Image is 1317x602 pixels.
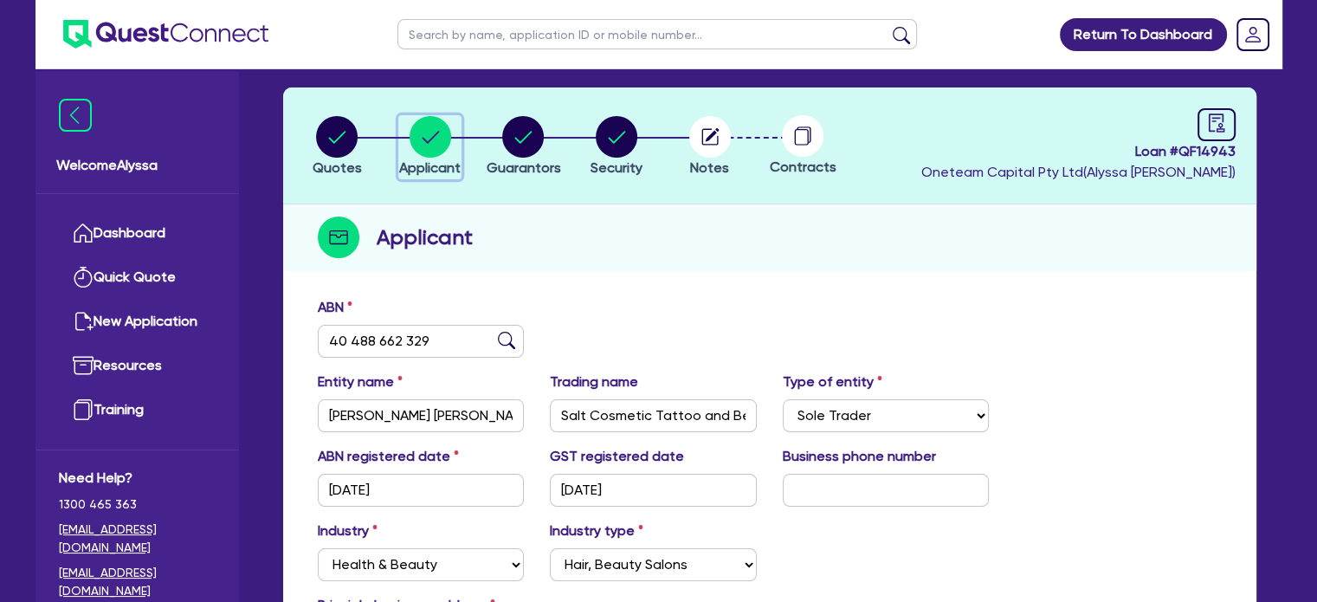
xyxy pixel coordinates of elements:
[73,355,94,376] img: resources
[59,468,216,489] span: Need Help?
[312,115,363,179] button: Quotes
[73,399,94,420] img: training
[1207,113,1226,133] span: audit
[550,446,684,467] label: GST registered date
[485,115,561,179] button: Guarantors
[318,297,352,318] label: ABN
[688,115,732,179] button: Notes
[318,217,359,258] img: step-icon
[59,521,216,557] a: [EMAIL_ADDRESS][DOMAIN_NAME]
[1060,18,1227,51] a: Return To Dashboard
[397,19,917,49] input: Search by name, application ID or mobile number...
[550,372,638,392] label: Trading name
[921,164,1236,180] span: Oneteam Capital Pty Ltd ( Alyssa [PERSON_NAME] )
[63,20,268,49] img: quest-connect-logo-blue
[770,159,836,175] span: Contracts
[59,564,216,600] a: [EMAIL_ADDRESS][DOMAIN_NAME]
[783,372,882,392] label: Type of entity
[398,115,462,179] button: Applicant
[690,159,729,176] span: Notes
[59,256,216,300] a: Quick Quote
[318,372,403,392] label: Entity name
[591,159,642,176] span: Security
[73,311,94,332] img: new-application
[318,521,378,541] label: Industry
[377,222,473,253] h2: Applicant
[318,474,525,507] input: DD / MM / YYYY
[783,446,936,467] label: Business phone number
[921,141,1236,162] span: Loan # QF14943
[590,115,643,179] button: Security
[550,474,757,507] input: DD / MM / YYYY
[56,155,218,176] span: Welcome Alyssa
[318,446,459,467] label: ABN registered date
[59,211,216,256] a: Dashboard
[399,159,461,176] span: Applicant
[73,267,94,288] img: quick-quote
[59,388,216,432] a: Training
[1230,12,1275,57] a: Dropdown toggle
[313,159,362,176] span: Quotes
[550,521,643,541] label: Industry type
[59,99,92,132] img: icon-menu-close
[59,300,216,344] a: New Application
[1198,108,1236,141] a: audit
[59,344,216,388] a: Resources
[498,332,515,349] img: abn-lookup icon
[59,495,216,514] span: 1300 465 363
[486,159,560,176] span: Guarantors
